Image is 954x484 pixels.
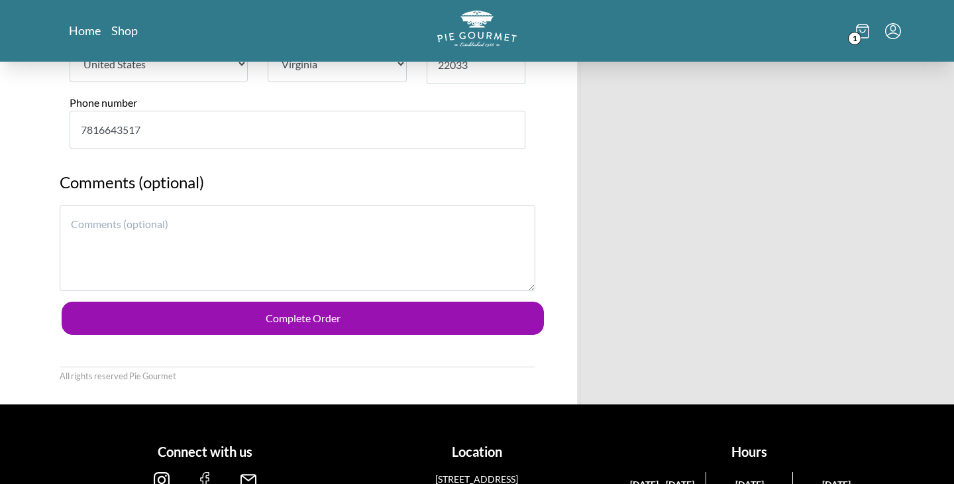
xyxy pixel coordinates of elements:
[74,442,336,461] h1: Connect with us
[437,11,517,51] a: Logo
[885,23,901,39] button: Menu
[62,302,544,335] button: Complete Order
[437,11,517,47] img: logo
[70,111,525,149] input: Phone number
[618,442,880,461] h1: Hours
[427,46,526,84] input: Zip/postal
[111,23,138,38] a: Shop
[848,32,861,45] span: 1
[70,96,137,109] label: Phone number
[69,23,101,38] a: Home
[346,442,608,461] h1: Location
[60,370,176,383] li: All rights reserved Pie Gourmet
[60,170,535,205] h2: Comments (optional)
